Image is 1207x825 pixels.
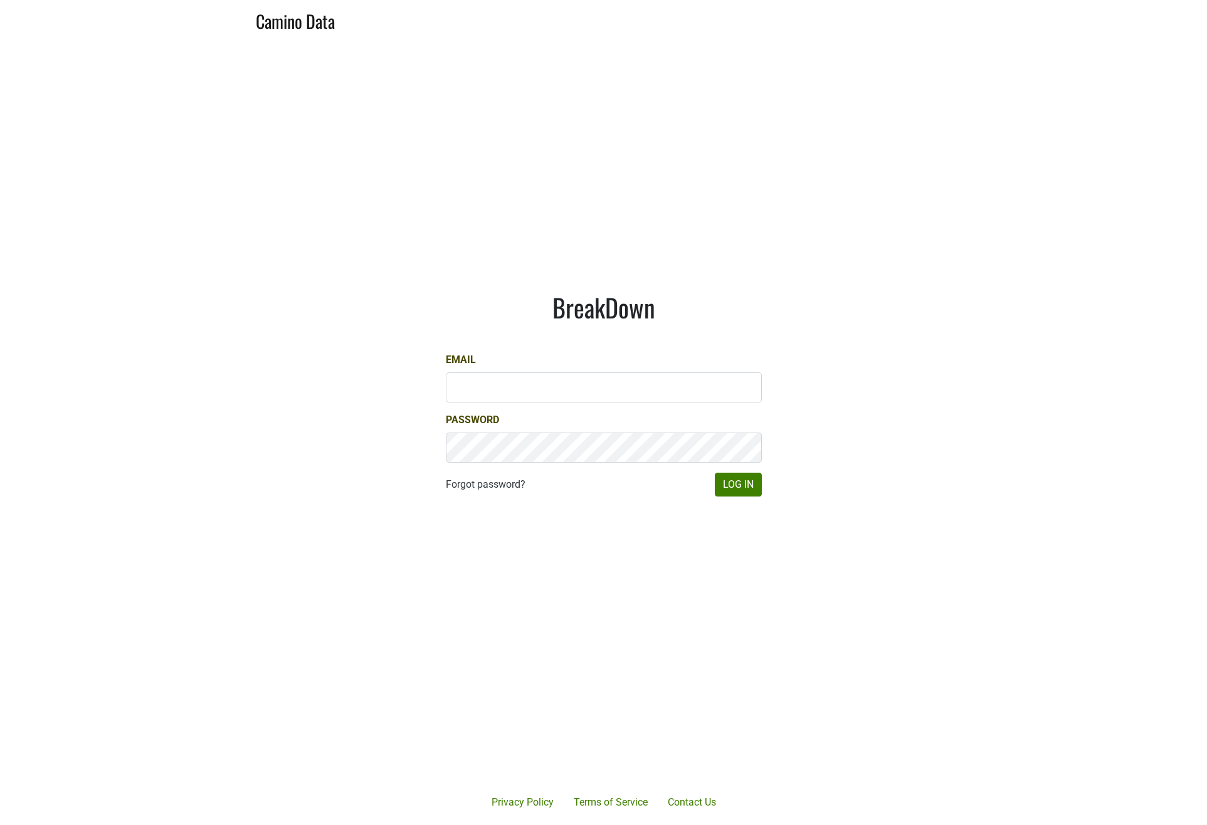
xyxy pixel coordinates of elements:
[482,790,564,815] a: Privacy Policy
[715,473,762,497] button: Log In
[658,790,726,815] a: Contact Us
[446,292,762,322] h1: BreakDown
[446,477,525,492] a: Forgot password?
[564,790,658,815] a: Terms of Service
[256,5,335,34] a: Camino Data
[446,352,476,367] label: Email
[446,413,499,428] label: Password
